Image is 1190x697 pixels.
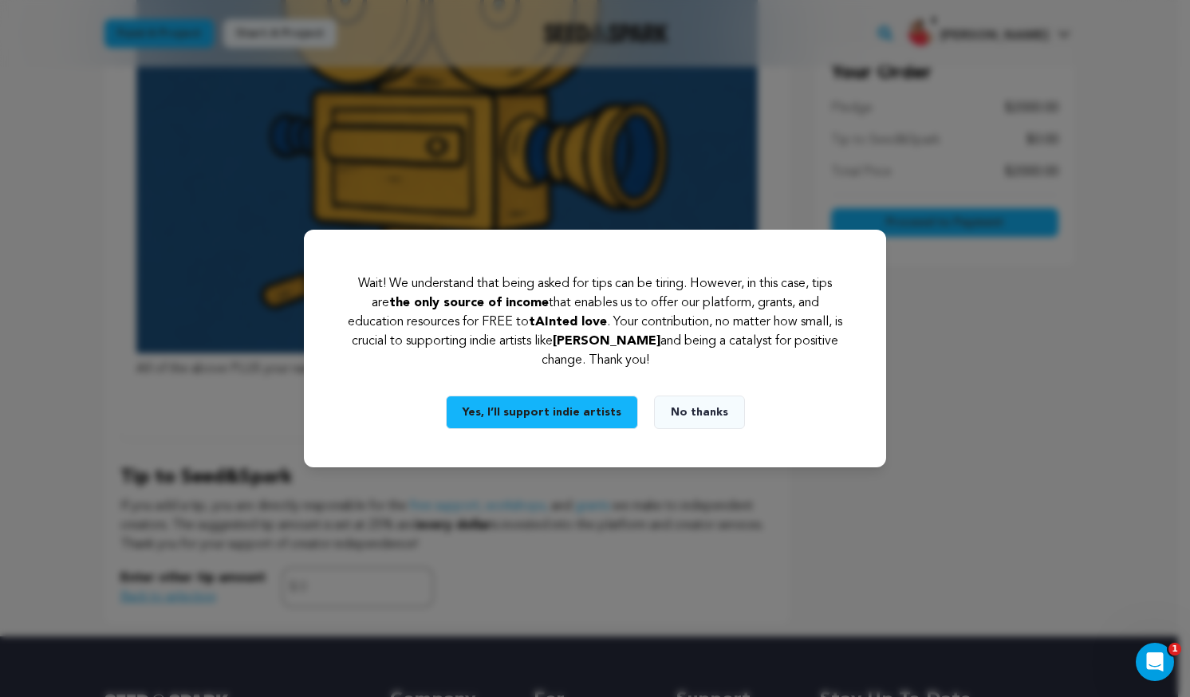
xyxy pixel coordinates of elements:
[1168,643,1181,656] span: 1
[1136,643,1174,681] iframe: Intercom live chat
[342,274,848,370] p: Wait! We understand that being asked for tips can be tiring. However, in this case, tips are that...
[529,316,607,329] span: tAInted love
[389,297,549,309] span: the only source of income
[446,396,638,429] button: Yes, I’ll support indie artists
[553,335,660,348] span: [PERSON_NAME]
[654,396,745,429] button: No thanks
